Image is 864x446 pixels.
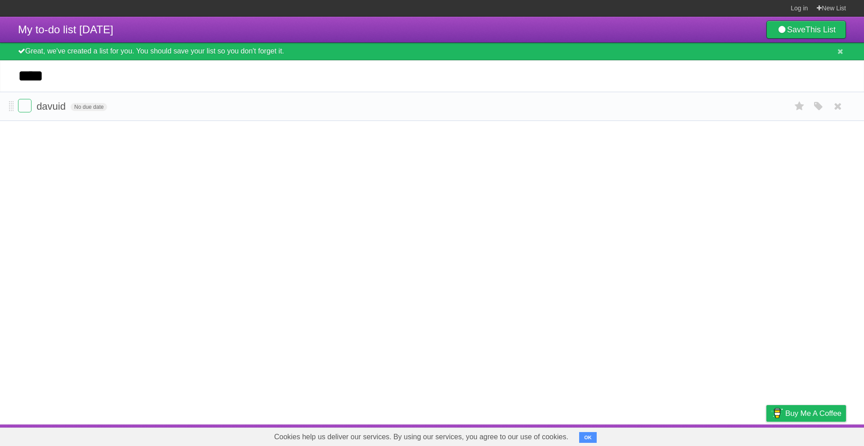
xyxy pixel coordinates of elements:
[71,103,107,111] span: No due date
[18,23,113,36] span: My to-do list [DATE]
[785,406,841,421] span: Buy me a coffee
[805,25,836,34] b: This List
[791,99,808,114] label: Star task
[676,427,713,444] a: Developers
[771,406,783,421] img: Buy me a coffee
[265,428,577,446] span: Cookies help us deliver our services. By using our services, you agree to our use of cookies.
[755,427,778,444] a: Privacy
[36,101,68,112] span: davuid
[579,432,597,443] button: OK
[18,99,31,112] label: Done
[789,427,846,444] a: Suggest a feature
[724,427,744,444] a: Terms
[647,427,666,444] a: About
[766,405,846,422] a: Buy me a coffee
[766,21,846,39] a: SaveThis List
